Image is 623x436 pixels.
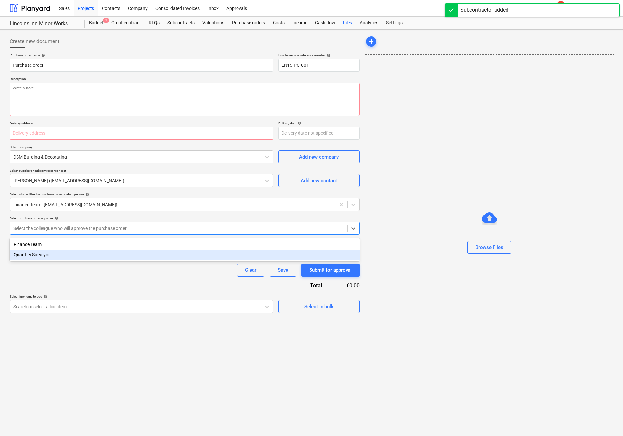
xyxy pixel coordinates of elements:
div: Select line-items to add [10,294,273,299]
span: help [40,53,45,57]
div: Delivery date [278,121,360,125]
a: Client contract [107,17,145,29]
span: help [325,53,331,57]
a: Analytics [356,17,382,29]
div: Finance Team [10,239,360,250]
input: Reference number [278,59,360,72]
div: Purchase order reference number [278,53,360,57]
span: help [296,121,301,125]
a: Budget1 [85,17,107,29]
div: Budget [85,17,107,29]
input: Document name [10,59,273,72]
button: Browse Files [467,241,511,254]
div: Total [275,282,332,289]
button: Submit for approval [301,264,360,277]
div: £0.00 [332,282,360,289]
button: Add new company [278,150,360,163]
button: Add new contact [278,174,360,187]
p: Description [10,77,360,82]
div: Submit for approval [309,266,352,274]
button: Clear [237,264,264,277]
a: Cash flow [311,17,339,29]
a: Costs [269,17,288,29]
button: Select in bulk [278,300,360,313]
div: Browse Files [475,243,503,252]
div: Lincolns Inn Minor Works [10,20,77,27]
input: Delivery address [10,127,273,140]
a: Purchase orders [228,17,269,29]
a: Files [339,17,356,29]
span: help [54,216,59,220]
div: Select who will be the purchase order contact person [10,192,360,196]
a: Subcontracts [164,17,199,29]
span: add [367,38,375,45]
a: RFQs [145,17,164,29]
div: Quantity Surveyor [10,250,360,260]
span: help [42,295,47,299]
span: help [84,193,89,196]
span: Create new document [10,38,59,45]
div: Clear [245,266,256,274]
div: Browse Files [365,54,614,414]
p: Delivery address [10,121,273,127]
span: 1 [103,18,109,23]
div: Subcontractor added [460,6,508,14]
div: Add new company [299,153,339,161]
div: Add new contact [301,176,337,185]
p: Select company [10,145,273,150]
div: Purchase order name [10,53,273,57]
button: Save [270,264,296,277]
div: Select in bulk [304,302,334,311]
div: Save [278,266,288,274]
a: Income [288,17,311,29]
p: Select supplier or subcontractor contact [10,169,273,174]
div: Select purchase order approver [10,216,360,220]
a: Settings [382,17,407,29]
a: Valuations [199,17,228,29]
input: Delivery date not specified [278,127,360,140]
iframe: Chat Widget [591,405,623,436]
